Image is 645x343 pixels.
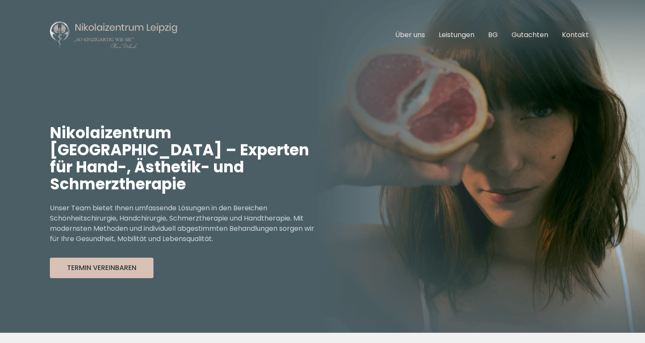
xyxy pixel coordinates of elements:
[395,30,425,40] a: Über uns
[512,30,548,40] a: Gutachten
[562,30,589,40] a: Kontakt
[50,258,153,278] button: Termin Vereinbaren
[50,20,178,49] img: Nikolaizentrum Leipzig Logo
[488,30,498,40] a: BG
[50,203,323,244] p: Unser Team bietet Ihnen umfassende Lösungen in den Bereichen Schönheitschirurgie, Handchirurgie, ...
[439,30,474,40] a: Leistungen
[50,125,323,193] h1: Nikolaizentrum [GEOGRAPHIC_DATA] – Experten für Hand-, Ästhetik- und Schmerztherapie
